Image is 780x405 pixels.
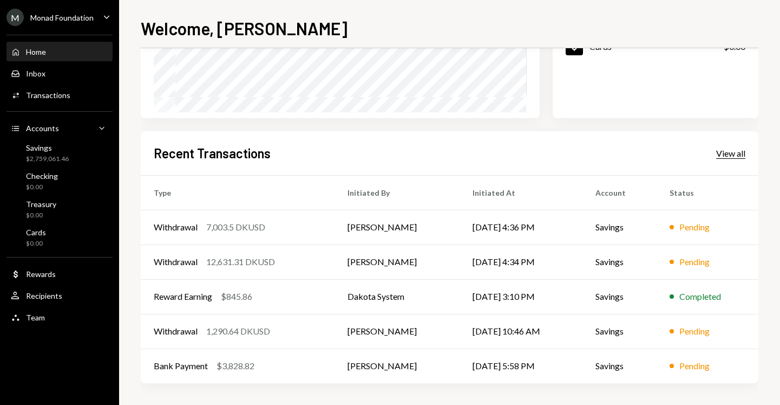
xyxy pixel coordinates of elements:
[582,175,657,210] th: Account
[154,359,208,372] div: Bank Payment
[6,224,113,250] a: Cards$0.00
[6,286,113,305] a: Recipients
[26,155,69,164] div: $2,759,061.46
[582,245,657,279] td: Savings
[716,147,745,159] a: View all
[6,264,113,284] a: Rewards
[335,175,460,210] th: Initiated By
[679,325,710,338] div: Pending
[26,228,46,237] div: Cards
[6,196,113,222] a: Treasury$0.00
[26,91,70,100] div: Transactions
[460,279,582,314] td: [DATE] 3:10 PM
[335,349,460,383] td: [PERSON_NAME]
[6,140,113,166] a: Savings$2,759,061.46
[335,279,460,314] td: Dakota System
[657,175,758,210] th: Status
[6,42,113,61] a: Home
[30,13,94,22] div: Monad Foundation
[26,313,45,322] div: Team
[217,359,254,372] div: $3,828.82
[6,168,113,194] a: Checking$0.00
[206,255,275,268] div: 12,631.31 DKUSD
[582,314,657,349] td: Savings
[679,290,721,303] div: Completed
[141,17,348,39] h1: Welcome, [PERSON_NAME]
[26,183,58,192] div: $0.00
[26,269,56,279] div: Rewards
[154,255,198,268] div: Withdrawal
[26,291,62,300] div: Recipients
[460,349,582,383] td: [DATE] 5:58 PM
[154,144,271,162] h2: Recent Transactions
[26,200,56,209] div: Treasury
[460,245,582,279] td: [DATE] 4:34 PM
[6,118,113,138] a: Accounts
[582,349,657,383] td: Savings
[6,63,113,83] a: Inbox
[6,9,24,26] div: M
[26,47,46,56] div: Home
[6,307,113,327] a: Team
[26,143,69,152] div: Savings
[26,171,58,181] div: Checking
[141,175,335,210] th: Type
[26,124,59,133] div: Accounts
[460,175,582,210] th: Initiated At
[679,359,710,372] div: Pending
[335,314,460,349] td: [PERSON_NAME]
[679,221,710,234] div: Pending
[154,221,198,234] div: Withdrawal
[221,290,252,303] div: $845.86
[206,221,265,234] div: 7,003.5 DKUSD
[6,85,113,105] a: Transactions
[460,314,582,349] td: [DATE] 10:46 AM
[154,290,212,303] div: Reward Earning
[154,325,198,338] div: Withdrawal
[26,69,45,78] div: Inbox
[26,211,56,220] div: $0.00
[582,279,657,314] td: Savings
[26,239,46,248] div: $0.00
[335,245,460,279] td: [PERSON_NAME]
[679,255,710,268] div: Pending
[460,210,582,245] td: [DATE] 4:36 PM
[206,325,270,338] div: 1,290.64 DKUSD
[716,148,745,159] div: View all
[582,210,657,245] td: Savings
[335,210,460,245] td: [PERSON_NAME]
